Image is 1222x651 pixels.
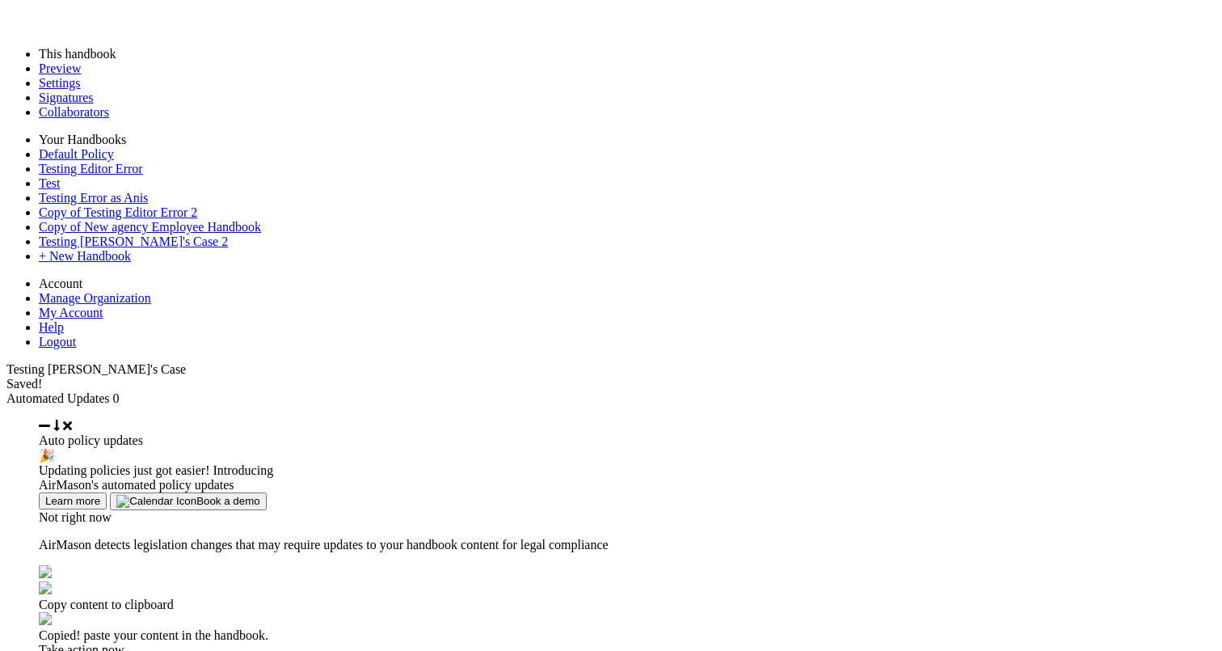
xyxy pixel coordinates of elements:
li: Account [39,277,1216,291]
img: copy.svg [39,612,52,625]
div: Copied! paste your content in the handbook. [39,628,1216,643]
li: Your Handbooks [39,133,1216,147]
a: Manage Organization [39,291,151,305]
a: Copy of New agency Employee Handbook [39,220,261,234]
a: Testing Editor Error [39,162,143,175]
span: Saved! [6,377,42,391]
p: AirMason detects legislation changes that may require updates to your handbook content for legal ... [39,538,1216,552]
a: Default Policy [39,147,114,161]
span: Automated Updates [6,391,110,405]
div: AirMason's automated policy updates [39,478,1216,492]
img: Calendar Icon [116,495,196,508]
a: My Account [39,306,103,319]
li: This handbook [39,47,1216,61]
a: Help [39,320,64,334]
a: Preview [39,61,81,75]
a: + New Handbook [39,249,131,263]
div: 🎉 [39,448,1216,463]
span: Testing [PERSON_NAME]'s Case [6,362,186,376]
div: Copy content to clipboard [39,598,1216,612]
img: back.svg [39,565,52,578]
button: Book a demo [110,492,267,510]
a: Signatures [39,91,94,104]
span: 0 [113,391,120,405]
span: Auto policy updates [39,433,143,447]
a: Testing [PERSON_NAME]'s Case 2 [39,235,228,248]
img: copy.svg [39,581,52,594]
button: Learn more [39,492,107,509]
a: Collaborators [39,105,109,119]
div: Updating policies just got easier! Introducing [39,463,1216,478]
a: Settings [39,76,81,90]
a: Logout [39,335,76,349]
div: Not right now [39,510,1216,525]
a: Test [39,176,60,190]
a: Copy of Testing Editor Error 2 [39,205,197,219]
a: Testing Error as Anis [39,191,148,205]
